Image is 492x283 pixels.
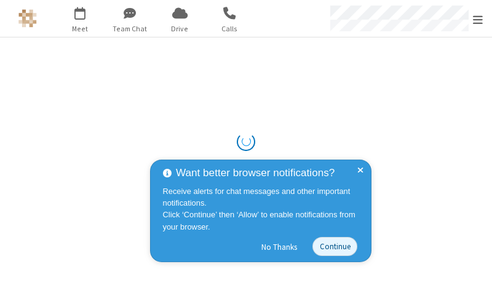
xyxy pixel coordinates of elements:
span: Team Chat [107,23,153,34]
span: Want better browser notifications? [176,165,335,181]
button: Continue [312,237,357,256]
iframe: Chat [461,251,483,274]
span: Drive [157,23,203,34]
span: Calls [207,23,253,34]
span: Meet [57,23,103,34]
div: Receive alerts for chat messages and other important notifications. Click ‘Continue’ then ‘Allow’... [163,185,362,233]
img: Astra [18,9,37,28]
button: No Thanks [255,237,304,257]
